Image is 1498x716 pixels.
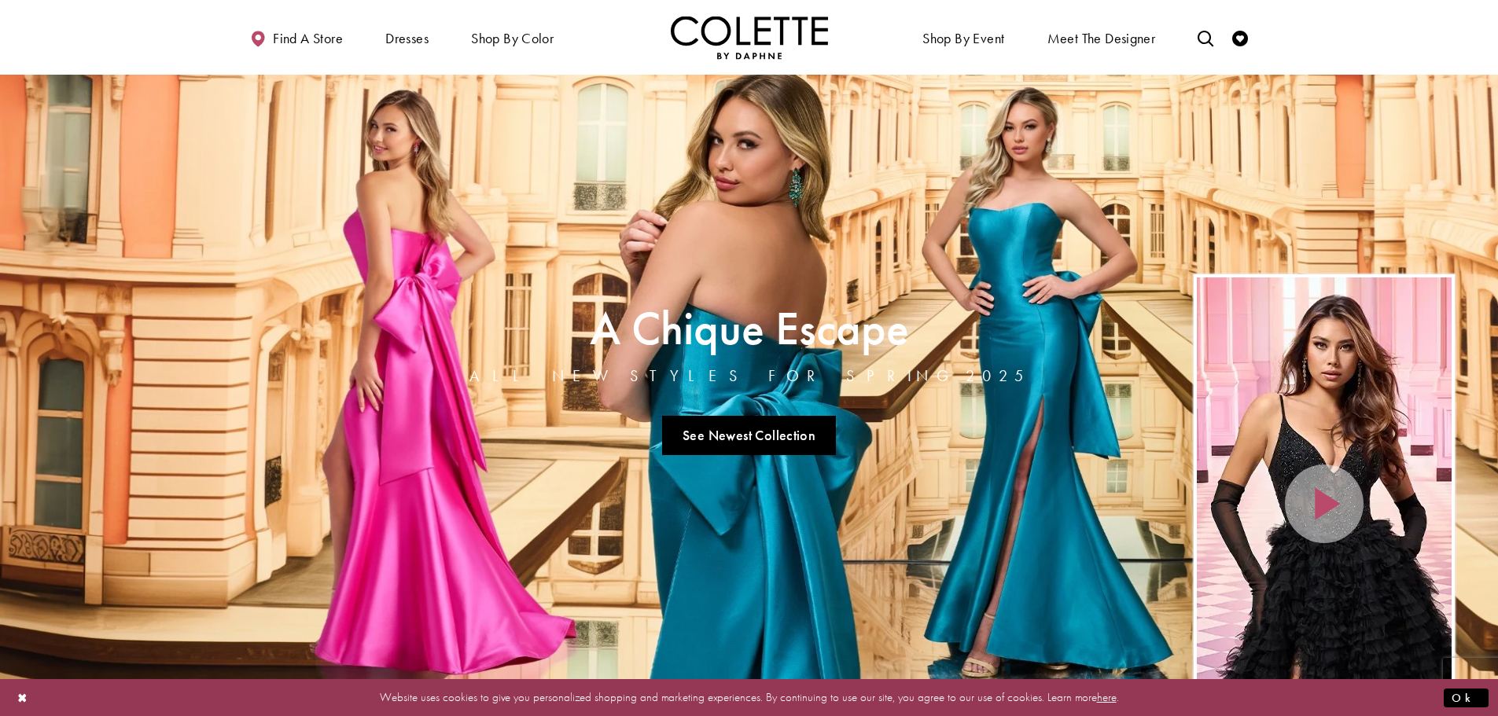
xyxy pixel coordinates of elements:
[922,31,1004,46] span: Shop By Event
[1194,16,1217,59] a: Toggle search
[1047,31,1156,46] span: Meet the designer
[671,16,828,59] a: Visit Home Page
[671,16,828,59] img: Colette by Daphne
[381,16,432,59] span: Dresses
[273,31,343,46] span: Find a store
[1097,689,1117,705] a: here
[662,416,837,455] a: See Newest Collection A Chique Escape All New Styles For Spring 2025
[1228,16,1252,59] a: Check Wishlist
[471,31,554,46] span: Shop by color
[9,684,36,711] button: Close Dialog
[467,16,558,59] span: Shop by color
[385,31,429,46] span: Dresses
[113,687,1385,708] p: Website uses cookies to give you personalized shopping and marketing experiences. By continuing t...
[465,409,1034,461] ul: Slider Links
[246,16,347,59] a: Find a store
[918,16,1008,59] span: Shop By Event
[1043,16,1160,59] a: Meet the designer
[1444,688,1489,707] button: Submit Dialog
